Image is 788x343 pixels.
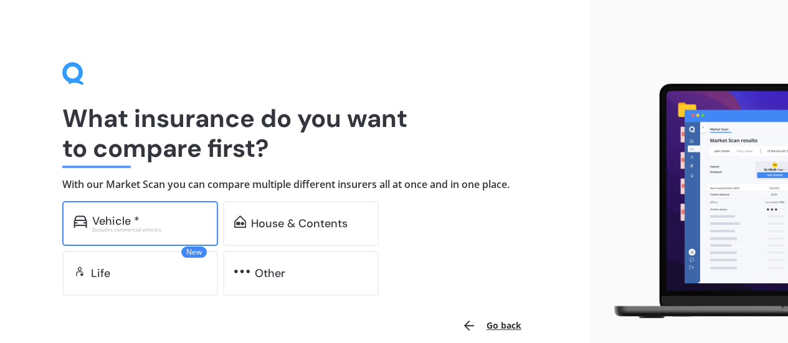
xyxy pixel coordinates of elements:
div: Life [91,267,110,280]
img: other.81dba5aafe580aa69f38.svg [234,265,250,278]
div: Vehicle * [92,215,140,227]
img: home-and-contents.b802091223b8502ef2dd.svg [234,215,246,228]
button: Go back [454,311,529,341]
img: life.f720d6a2d7cdcd3ad642.svg [74,265,86,278]
span: New [181,247,207,258]
h4: With our Market Scan you can compare multiple different insurers all at once and in one place. [62,178,529,191]
div: Excludes commercial vehicles [92,227,207,232]
h1: What insurance do you want to compare first? [62,103,529,163]
img: laptop.webp [601,78,788,324]
img: car.f15378c7a67c060ca3f3.svg [74,215,87,228]
div: House & Contents [251,217,348,230]
div: Other [255,267,285,280]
